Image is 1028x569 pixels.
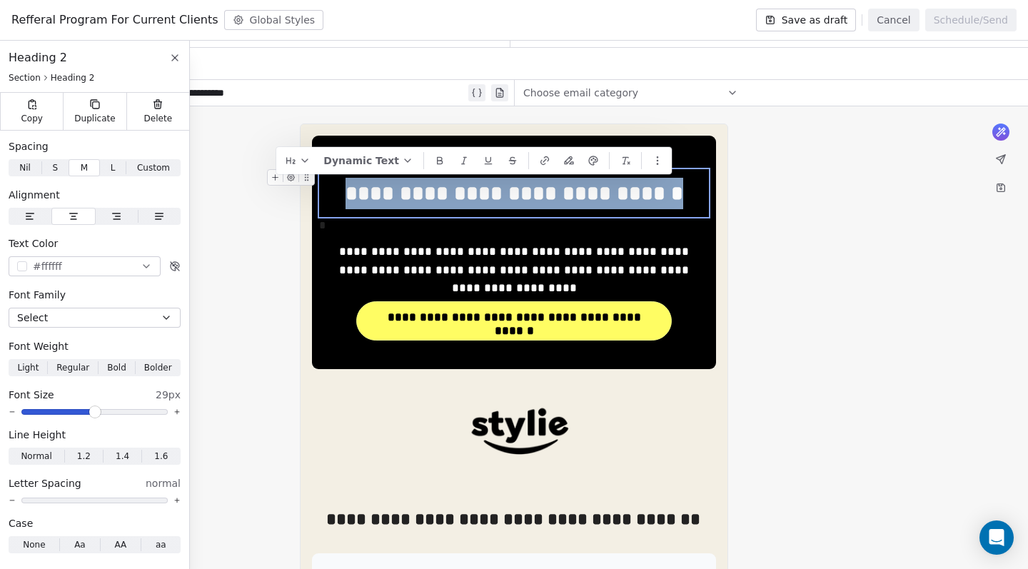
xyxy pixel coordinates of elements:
button: #ffffff [9,256,161,276]
span: Bolder [144,361,172,374]
span: Normal [21,450,51,463]
span: Aa [74,538,86,551]
button: Dynamic Text [318,150,419,171]
button: Save as draft [756,9,857,31]
span: Bold [107,361,126,374]
span: Select [17,311,48,325]
span: 1.2 [77,450,91,463]
span: L [111,161,116,174]
span: 1.4 [116,450,129,463]
span: None [23,538,45,551]
span: Delete [144,113,173,124]
button: Cancel [868,9,919,31]
span: #ffffff [33,259,62,274]
span: Copy [21,113,43,124]
span: 1.6 [154,450,168,463]
div: Open Intercom Messenger [979,520,1014,555]
span: Light [17,361,39,374]
span: Custom [137,161,170,174]
span: Refferal Program For Current Clients [11,11,218,29]
span: aa [156,538,166,551]
span: Duplicate [74,113,115,124]
button: Schedule/Send [925,9,1017,31]
span: Font Weight [9,339,69,353]
span: Font Family [9,288,66,302]
span: S [52,161,58,174]
span: Line Height [9,428,66,442]
span: AA [114,538,126,551]
span: Section [9,72,41,84]
span: Spacing [9,139,49,153]
span: Heading 2 [51,72,95,84]
span: normal [146,476,181,490]
span: Text Color [9,236,58,251]
span: Letter Spacing [9,476,81,490]
span: Heading 2 [9,49,67,66]
span: 29px [156,388,181,402]
span: Regular [56,361,89,374]
span: Case [9,516,33,530]
span: Alignment [9,188,60,202]
span: Nil [19,161,31,174]
span: Font Size [9,388,54,402]
button: Global Styles [224,10,324,30]
span: Choose email category [523,86,638,100]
